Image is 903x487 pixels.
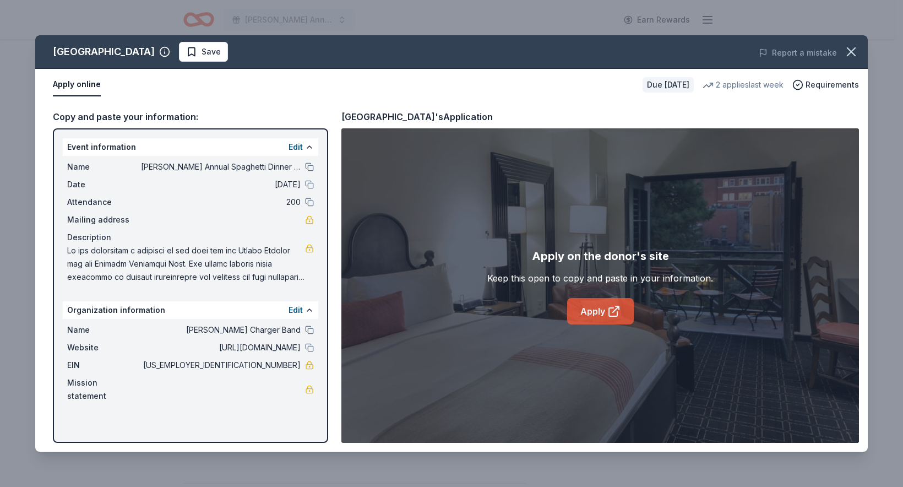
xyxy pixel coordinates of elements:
span: Website [67,341,141,354]
button: Report a mistake [759,46,837,59]
div: Apply on the donor's site [532,247,669,265]
div: Due [DATE] [643,77,694,93]
div: Copy and paste your information: [53,110,328,124]
span: Lo ips dolorsitam c adipisci el sed doei tem inc Utlabo Etdolor mag ali Enimadm Veniamqui Nost. E... [67,244,305,284]
span: Attendance [67,196,141,209]
div: Event information [63,138,318,156]
span: Name [67,160,141,174]
span: Name [67,323,141,337]
button: Requirements [792,78,859,91]
a: Apply [567,298,634,324]
div: Description [67,231,314,244]
span: Save [202,45,221,58]
span: Mailing address [67,213,141,226]
div: Organization information [63,301,318,319]
span: Date [67,178,141,191]
span: [URL][DOMAIN_NAME] [141,341,301,354]
button: Apply online [53,73,101,96]
span: [US_EMPLOYER_IDENTIFICATION_NUMBER] [141,359,301,372]
span: [PERSON_NAME] Annual Spaghetti Dinner and Silent Auction [141,160,301,174]
button: Save [179,42,228,62]
span: EIN [67,359,141,372]
span: [DATE] [141,178,301,191]
div: 2 applies last week [703,78,784,91]
button: Edit [289,140,303,154]
span: Mission statement [67,376,141,403]
div: [GEOGRAPHIC_DATA]'s Application [341,110,493,124]
span: Requirements [806,78,859,91]
div: Keep this open to copy and paste in your information. [487,272,713,285]
span: [PERSON_NAME] Charger Band [141,323,301,337]
div: [GEOGRAPHIC_DATA] [53,43,155,61]
button: Edit [289,304,303,317]
span: 200 [141,196,301,209]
